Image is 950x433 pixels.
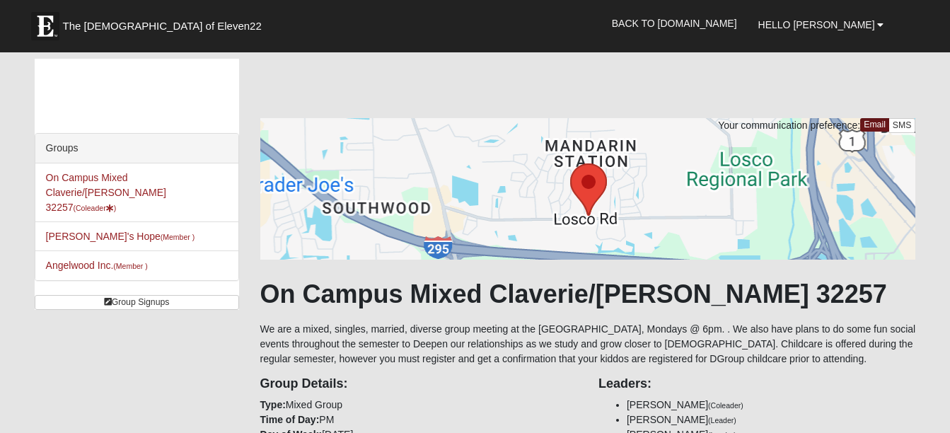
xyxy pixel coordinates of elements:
[113,262,147,270] small: (Member )
[161,233,195,241] small: (Member )
[260,279,916,309] h1: On Campus Mixed Claverie/[PERSON_NAME] 32257
[63,19,262,33] span: The [DEMOGRAPHIC_DATA] of Eleven22
[718,120,860,131] span: Your communication preference:
[24,5,307,40] a: The [DEMOGRAPHIC_DATA] of Eleven22
[74,204,117,212] small: (Coleader )
[31,12,59,40] img: Eleven22 logo
[748,7,895,42] a: Hello [PERSON_NAME]
[35,295,239,310] a: Group Signups
[708,401,743,410] small: (Coleader)
[46,260,148,271] a: Angelwood Inc.(Member )
[35,134,238,163] div: Groups
[860,118,889,132] a: Email
[601,6,748,41] a: Back to [DOMAIN_NAME]
[260,399,286,410] strong: Type:
[46,172,166,213] a: On Campus Mixed Claverie/[PERSON_NAME] 32257(Coleader)
[46,231,195,242] a: [PERSON_NAME]'s Hope(Member )
[627,398,915,412] li: [PERSON_NAME]
[598,376,915,392] h4: Leaders:
[260,376,577,392] h4: Group Details:
[758,19,875,30] span: Hello [PERSON_NAME]
[888,118,916,133] a: SMS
